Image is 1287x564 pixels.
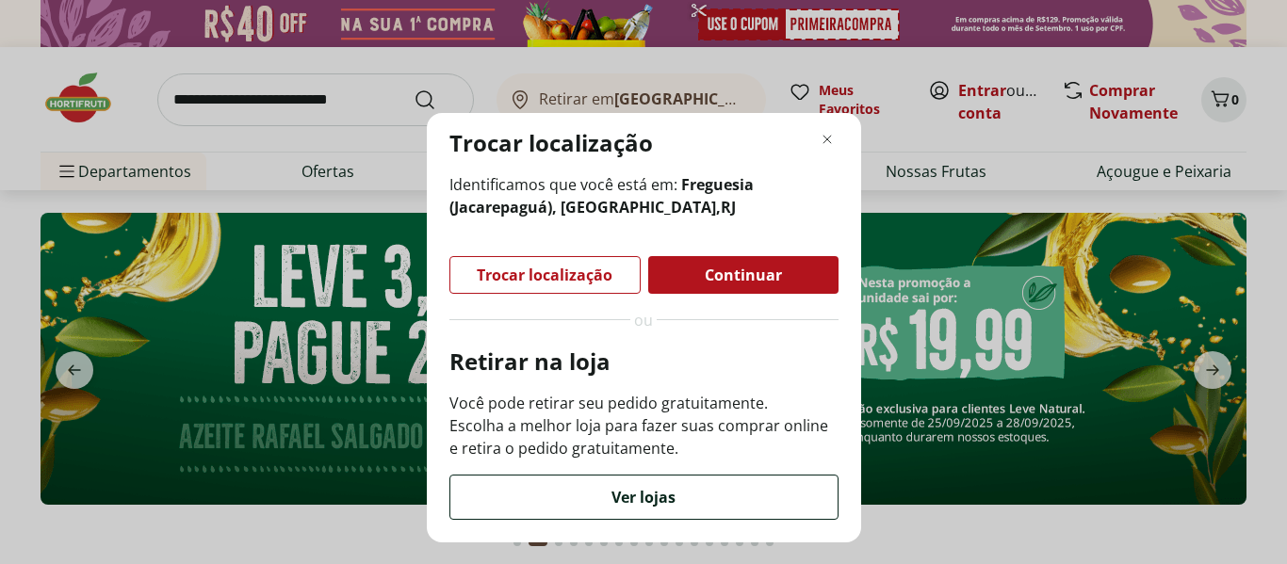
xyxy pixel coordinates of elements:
span: Ver lojas [611,490,676,505]
p: Trocar localização [449,128,653,158]
span: Identificamos que você está em: [449,173,839,218]
p: Você pode retirar seu pedido gratuitamente. Escolha a melhor loja para fazer suas comprar online ... [449,392,839,459]
span: Trocar localização [477,267,612,282]
button: Continuar [648,256,839,294]
button: Fechar modal de regionalização [816,128,839,151]
span: Continuar [705,267,782,282]
div: Modal de regionalização [427,113,861,542]
p: Retirar na loja [449,346,839,377]
button: Trocar localização [449,256,641,294]
span: ou [634,309,653,331]
button: Ver lojas [449,475,839,520]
